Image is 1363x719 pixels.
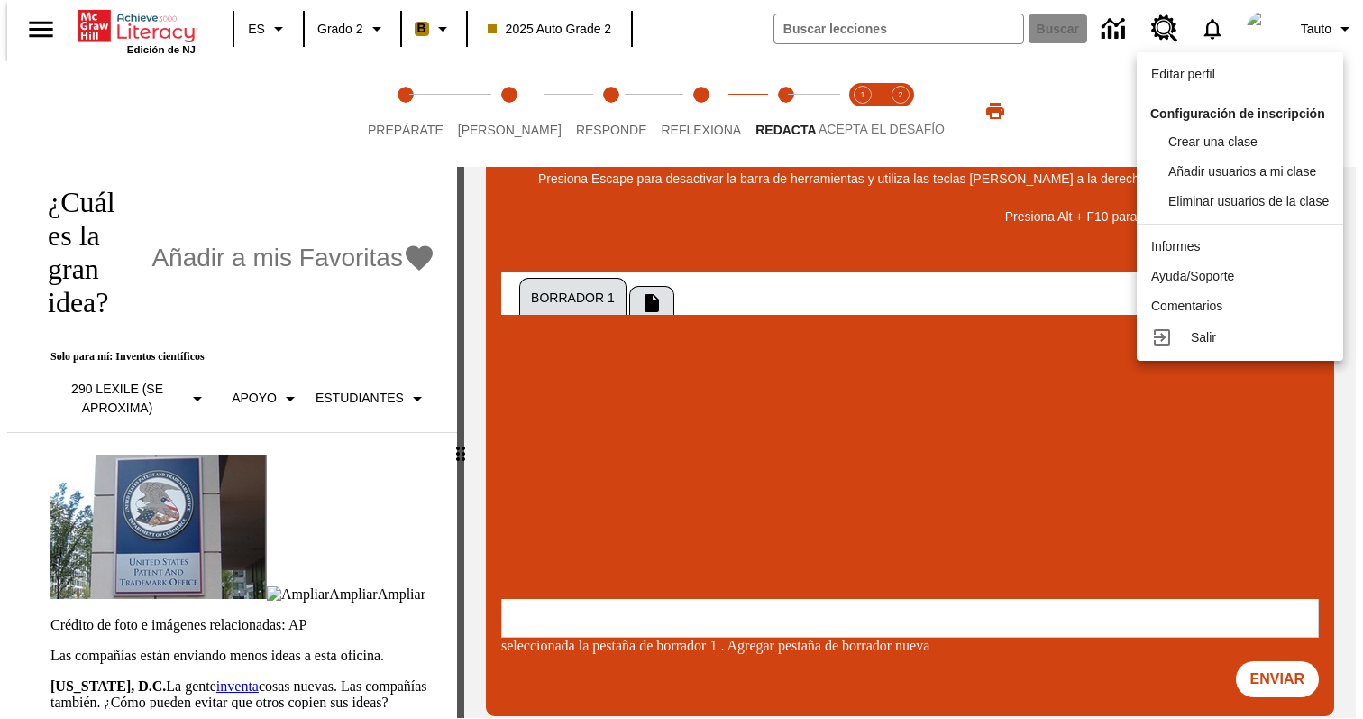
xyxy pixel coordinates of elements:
p: Si la gente deja de inventar cosas. . . [7,14,263,31]
span: Añadir usuarios a mi clase [1168,164,1316,179]
span: Informes [1151,239,1200,253]
span: Ayuda/Soporte [1151,269,1234,283]
span: Salir [1191,330,1216,345]
span: Editar perfil [1151,67,1215,81]
span: Crear una clase [1168,134,1258,149]
body: Digamos que todas las compañías dejan de pedir patentes. También dejan de hacer cosas nuevas. ¿Qu... [7,14,263,31]
span: Eliminar usuarios de la clase [1168,194,1329,208]
span: Comentarios [1151,299,1222,313]
span: Configuración de inscripción [1150,106,1325,121]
